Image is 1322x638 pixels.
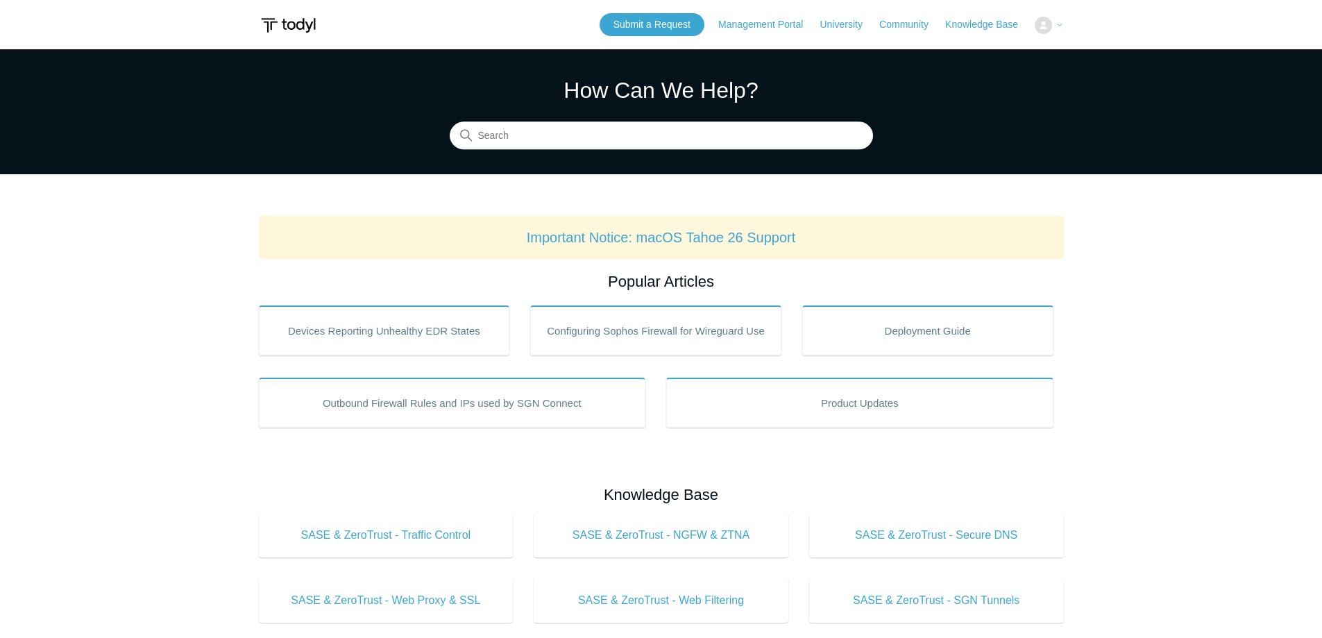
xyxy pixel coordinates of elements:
a: Management Portal [718,17,817,32]
h1: How Can We Help? [450,74,873,107]
span: SASE & ZeroTrust - SGN Tunnels [830,592,1043,609]
h2: Knowledge Base [259,483,1064,506]
img: Todyl Support Center Help Center home page [259,12,318,38]
a: Community [879,17,942,32]
a: Submit a Request [600,13,704,36]
a: University [820,17,876,32]
a: Product Updates [666,378,1053,428]
a: SASE & ZeroTrust - Web Proxy & SSL [259,578,514,623]
input: Search [450,122,873,150]
a: SASE & ZeroTrust - Traffic Control [259,513,514,557]
a: Important Notice: macOS Tahoe 26 Support [527,230,796,245]
span: SASE & ZeroTrust - Web Filtering [554,592,768,609]
span: SASE & ZeroTrust - Web Proxy & SSL [280,592,493,609]
a: SASE & ZeroTrust - SGN Tunnels [809,578,1064,623]
a: Knowledge Base [945,17,1032,32]
span: SASE & ZeroTrust - Traffic Control [280,527,493,544]
a: Devices Reporting Unhealthy EDR States [259,305,510,355]
a: Configuring Sophos Firewall for Wireguard Use [530,305,781,355]
span: SASE & ZeroTrust - NGFW & ZTNA [554,527,768,544]
a: Outbound Firewall Rules and IPs used by SGN Connect [259,378,646,428]
a: SASE & ZeroTrust - Secure DNS [809,513,1064,557]
a: SASE & ZeroTrust - NGFW & ZTNA [534,513,788,557]
h2: Popular Articles [259,270,1064,293]
span: SASE & ZeroTrust - Secure DNS [830,527,1043,544]
a: Deployment Guide [802,305,1053,355]
a: SASE & ZeroTrust - Web Filtering [534,578,788,623]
